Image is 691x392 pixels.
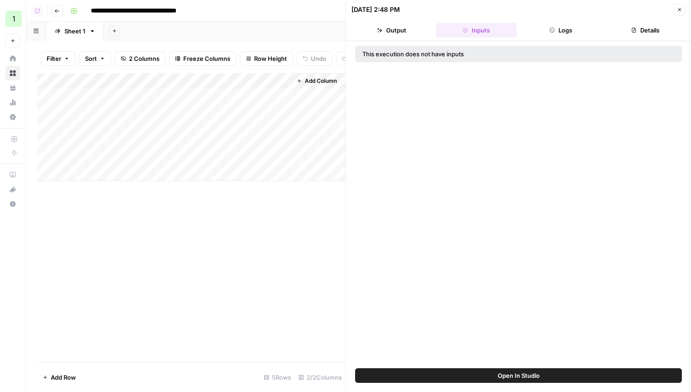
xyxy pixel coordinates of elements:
[351,23,432,38] button: Output
[5,66,20,81] a: Browse
[5,81,20,95] a: Your Data
[5,110,20,124] a: Settings
[362,49,569,59] div: This execution does not have inputs
[260,370,295,385] div: 5 Rows
[51,373,76,382] span: Add Row
[85,54,97,63] span: Sort
[5,51,20,66] a: Home
[295,370,345,385] div: 2/2 Columns
[6,183,20,196] div: What's new?
[297,51,332,66] button: Undo
[305,77,337,85] span: Add Column
[37,370,81,385] button: Add Row
[605,23,686,38] button: Details
[41,51,75,66] button: Filter
[498,371,540,380] span: Open In Studio
[169,51,236,66] button: Freeze Columns
[240,51,293,66] button: Row Height
[293,75,340,87] button: Add Column
[521,23,601,38] button: Logs
[47,22,103,40] a: Sheet 1
[129,54,159,63] span: 2 Columns
[12,13,16,24] span: 1
[5,167,20,182] a: AirOps Academy
[436,23,517,38] button: Inputs
[5,95,20,110] a: Usage
[64,27,85,36] div: Sheet 1
[254,54,287,63] span: Row Height
[355,368,682,383] button: Open In Studio
[311,54,326,63] span: Undo
[183,54,230,63] span: Freeze Columns
[5,7,20,30] button: Workspace: 1ma
[5,197,20,211] button: Help + Support
[47,54,61,63] span: Filter
[5,182,20,197] button: What's new?
[115,51,165,66] button: 2 Columns
[351,5,400,14] div: [DATE] 2:48 PM
[79,51,111,66] button: Sort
